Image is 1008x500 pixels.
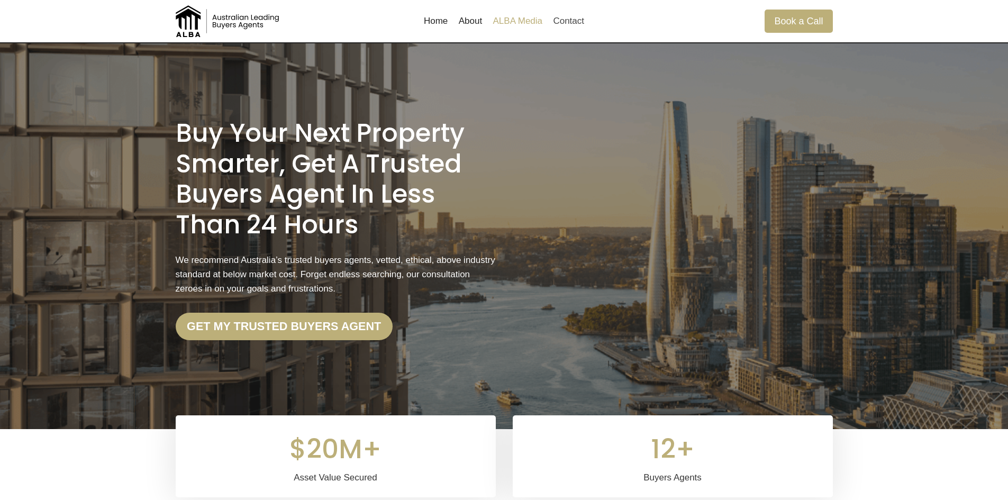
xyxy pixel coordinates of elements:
div: $20M+ [188,428,483,470]
a: About [453,8,488,34]
a: Book a Call [765,10,832,32]
a: ALBA Media [487,8,548,34]
img: Australian Leading Buyers Agents [176,5,281,37]
div: Buyers Agents [525,470,820,485]
div: Asset Value Secured [188,470,483,485]
a: Contact [548,8,589,34]
p: We recommend Australia’s trusted buyers agents, vetted, ethical, above industry standard at below... [176,253,496,296]
div: 12+ [525,428,820,470]
nav: Primary Navigation [419,8,589,34]
strong: Get my trusted Buyers Agent [187,320,381,333]
a: Get my trusted Buyers Agent [176,313,393,340]
a: Home [419,8,453,34]
h1: Buy Your Next Property Smarter, Get a Trusted Buyers Agent in less than 24 Hours [176,118,496,240]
